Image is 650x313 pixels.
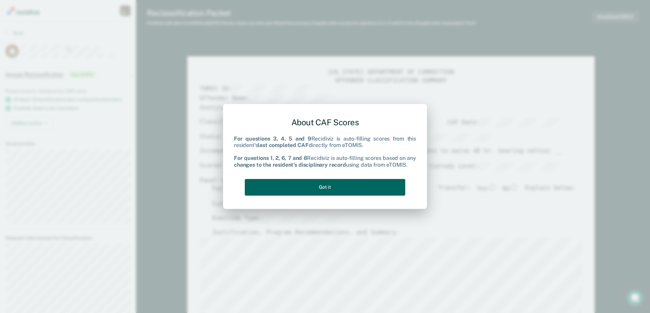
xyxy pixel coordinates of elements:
[234,135,311,142] b: For questions 3, 4, 5 and 9
[234,162,346,168] b: changes to the resident's disciplinary record
[245,179,405,196] button: Got it
[234,112,416,133] div: About CAF Scores
[234,135,416,168] div: Recidiviz is auto-filling scores from this resident's directly from eTOMIS. Recidiviz is auto-fil...
[234,155,307,162] b: For questions 1, 2, 6, 7 and 8
[258,142,308,148] b: last completed CAF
